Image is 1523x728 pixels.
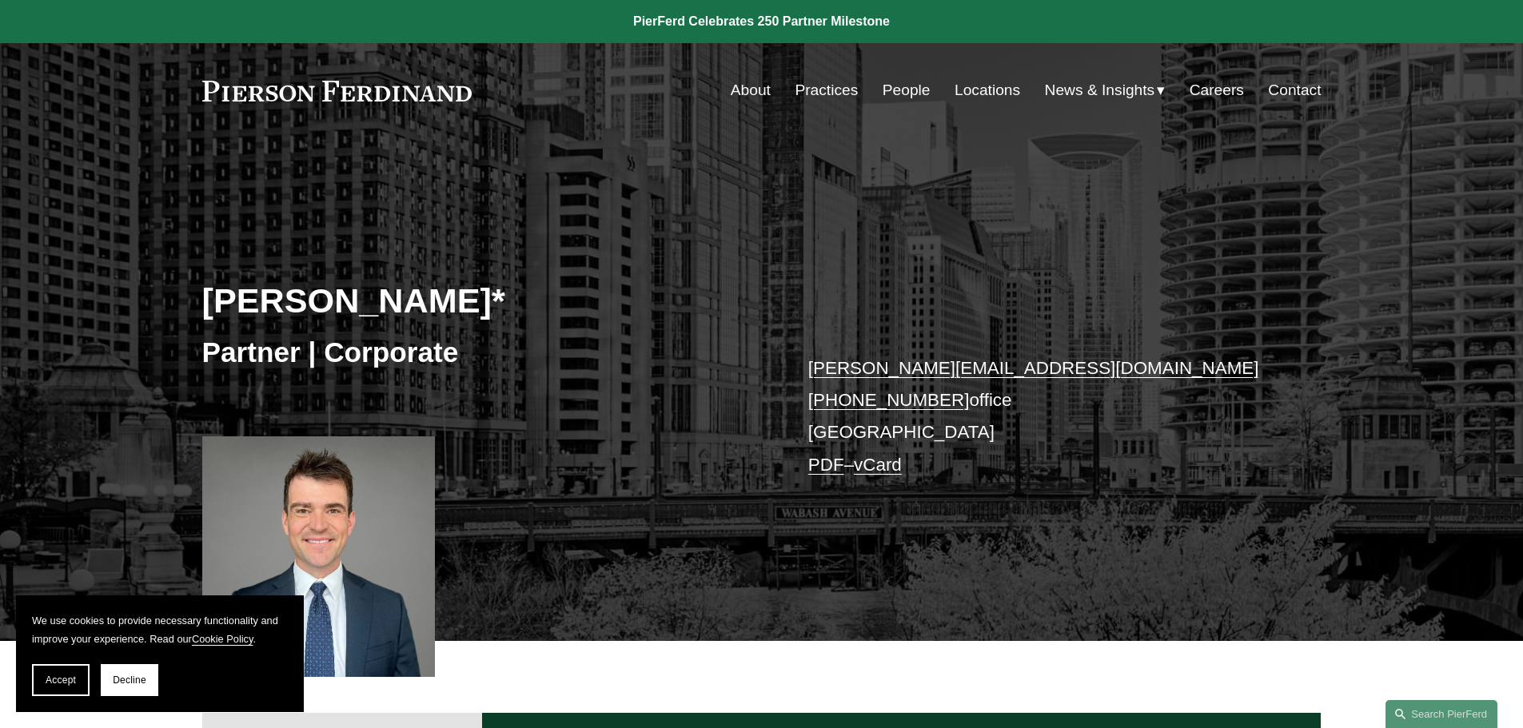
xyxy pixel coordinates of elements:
[854,455,902,475] a: vCard
[1268,75,1321,105] a: Contact
[1045,75,1166,105] a: folder dropdown
[808,455,844,475] a: PDF
[32,611,288,648] p: We use cookies to provide necessary functionality and improve your experience. Read our .
[192,633,253,645] a: Cookie Policy
[202,335,762,370] h3: Partner | Corporate
[1385,700,1497,728] a: Search this site
[1045,77,1155,105] span: News & Insights
[795,75,858,105] a: Practices
[808,358,1259,378] a: [PERSON_NAME][EMAIL_ADDRESS][DOMAIN_NAME]
[731,75,771,105] a: About
[202,280,762,321] h2: [PERSON_NAME]*
[1190,75,1244,105] a: Careers
[883,75,931,105] a: People
[46,674,76,686] span: Accept
[955,75,1020,105] a: Locations
[808,352,1274,481] p: office [GEOGRAPHIC_DATA] –
[101,664,158,696] button: Decline
[808,390,970,410] a: [PHONE_NUMBER]
[16,595,304,712] section: Cookie banner
[32,664,90,696] button: Accept
[113,674,146,686] span: Decline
